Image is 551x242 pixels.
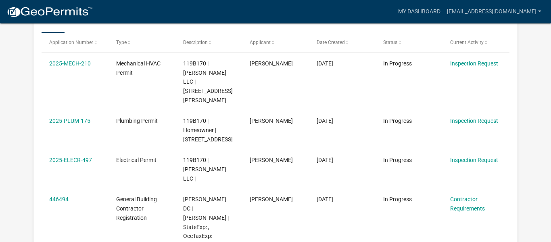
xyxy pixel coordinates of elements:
[450,118,498,124] a: Inspection Request
[116,118,158,124] span: Plumbing Permit
[116,196,157,221] span: General Building Contractor Registration
[42,33,109,52] datatable-header-cell: Application Number
[250,196,293,202] span: Michael bush
[450,40,484,45] span: Current Activity
[242,33,309,52] datatable-header-cell: Applicant
[116,40,127,45] span: Type
[49,40,93,45] span: Application Number
[383,118,412,124] span: In Progress
[183,196,229,239] span: Ronnie Glaze DC | ronnie glaze | StateExp: , OccTaxExp:
[49,196,69,202] a: 446494
[395,4,444,19] a: My Dashboard
[183,60,233,103] span: 119B170 | M G BUSH LLC | 751 Jackson Street
[450,157,498,163] a: Inspection Request
[317,196,333,202] span: 07/08/2025
[109,33,175,52] datatable-header-cell: Type
[442,33,509,52] datatable-header-cell: Current Activity
[383,60,412,67] span: In Progress
[250,157,293,163] span: Michael bush
[383,196,412,202] span: In Progress
[49,60,91,67] a: 2025-MECH-210
[317,118,333,124] span: 09/02/2025
[116,157,157,163] span: Electrical Permit
[183,157,226,182] span: 119B170 | M G BUSH LLC |
[49,118,90,124] a: 2025-PLUM-175
[450,60,498,67] a: Inspection Request
[183,40,208,45] span: Description
[250,60,293,67] span: Michael bush
[317,60,333,67] span: 09/02/2025
[116,60,161,76] span: Mechanical HVAC Permit
[183,118,233,143] span: 119B170 | Homeowner | 362 East River Bend Dr.
[250,118,293,124] span: Michael bush
[317,157,333,163] span: 09/02/2025
[250,40,271,45] span: Applicant
[309,33,376,52] datatable-header-cell: Date Created
[444,4,545,19] a: [EMAIL_ADDRESS][DOMAIN_NAME]
[383,157,412,163] span: In Progress
[49,157,92,163] a: 2025-ELECR-497
[376,33,442,52] datatable-header-cell: Status
[450,196,485,212] a: Contractor Requirements
[317,40,345,45] span: Date Created
[383,40,397,45] span: Status
[175,33,242,52] datatable-header-cell: Description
